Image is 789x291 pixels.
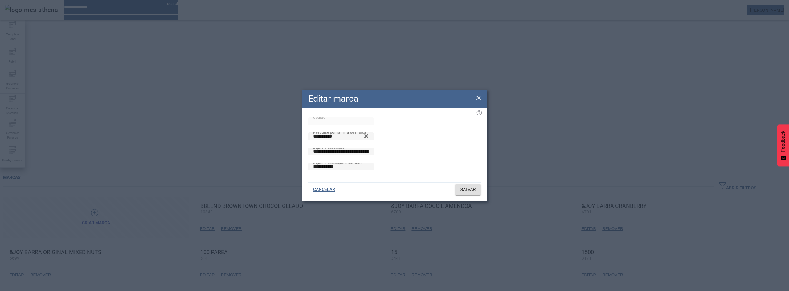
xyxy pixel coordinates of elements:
button: CANCELAR [308,184,340,195]
button: Feedback - Mostrar pesquisa [777,124,789,166]
mat-label: Pesquise por família de marca [313,130,366,134]
mat-label: Digite a descrição abreviada [313,160,363,164]
input: Number [313,133,369,140]
span: SALVAR [460,187,476,193]
mat-label: Digite a descrição [313,145,344,149]
button: SALVAR [455,184,481,195]
mat-label: Código [313,115,325,119]
h2: Editar marca [308,92,358,105]
span: CANCELAR [313,187,335,193]
span: Feedback [780,131,786,152]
